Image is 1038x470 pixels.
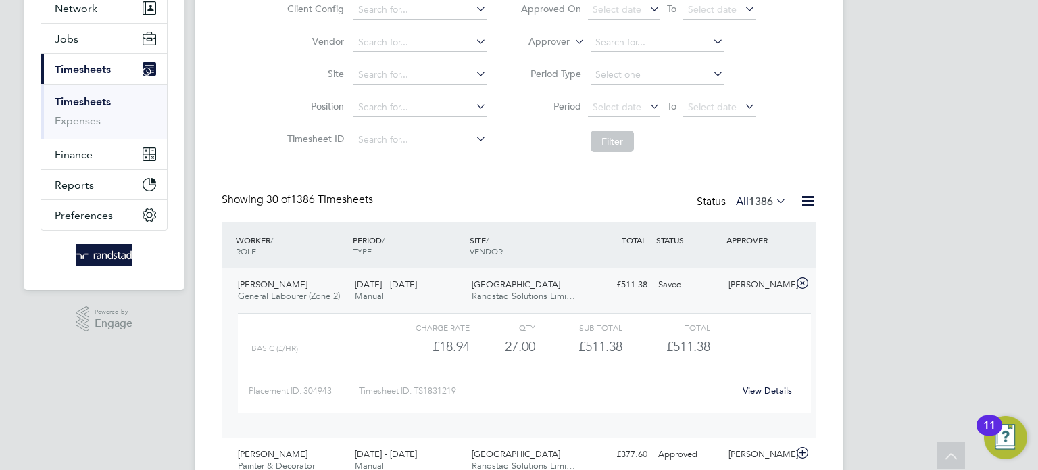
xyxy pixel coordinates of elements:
[222,193,376,207] div: Showing
[41,200,167,230] button: Preferences
[238,290,340,302] span: General Labourer (Zone 2)
[663,97,681,115] span: To
[41,170,167,199] button: Reports
[353,131,487,149] input: Search for...
[509,35,570,49] label: Approver
[270,235,273,245] span: /
[55,148,93,161] span: Finance
[472,279,569,290] span: [GEOGRAPHIC_DATA]…
[983,425,995,443] div: 11
[472,290,575,302] span: Randstad Solutions Limi…
[470,335,535,358] div: 27.00
[95,318,132,329] span: Engage
[251,344,298,353] span: Basic (£/HR)
[41,244,168,266] a: Go to home page
[349,228,466,263] div: PERIOD
[355,448,417,460] span: [DATE] - [DATE]
[76,306,133,332] a: Powered byEngage
[283,133,344,145] label: Timesheet ID
[984,416,1027,459] button: Open Resource Center, 11 new notifications
[353,33,487,52] input: Search for...
[472,448,560,460] span: [GEOGRAPHIC_DATA]
[653,228,723,252] div: STATUS
[283,68,344,80] label: Site
[382,319,470,335] div: Charge rate
[283,35,344,47] label: Vendor
[583,444,653,466] div: £377.60
[591,131,634,152] button: Filter
[55,32,78,45] span: Jobs
[95,306,132,318] span: Powered by
[743,385,792,396] a: View Details
[688,3,737,16] span: Select date
[353,1,487,20] input: Search for...
[382,335,470,358] div: £18.94
[622,319,710,335] div: Total
[688,101,737,113] span: Select date
[55,114,101,127] a: Expenses
[470,245,503,256] span: VENDOR
[55,2,97,15] span: Network
[55,63,111,76] span: Timesheets
[520,3,581,15] label: Approved On
[593,3,641,16] span: Select date
[55,179,94,191] span: Reports
[353,245,372,256] span: TYPE
[591,66,724,85] input: Select one
[236,245,256,256] span: ROLE
[520,100,581,112] label: Period
[238,279,307,290] span: [PERSON_NAME]
[41,54,167,84] button: Timesheets
[723,444,793,466] div: [PERSON_NAME]
[41,84,167,139] div: Timesheets
[249,380,359,402] div: Placement ID: 304943
[266,193,373,206] span: 1386 Timesheets
[76,244,132,266] img: randstad-logo-retina.png
[55,209,113,222] span: Preferences
[486,235,489,245] span: /
[723,274,793,296] div: [PERSON_NAME]
[41,139,167,169] button: Finance
[535,319,622,335] div: Sub Total
[238,448,307,460] span: [PERSON_NAME]
[232,228,349,263] div: WORKER
[470,319,535,335] div: QTY
[666,338,710,354] span: £511.38
[723,228,793,252] div: APPROVER
[520,68,581,80] label: Period Type
[736,195,787,208] label: All
[355,279,417,290] span: [DATE] - [DATE]
[749,195,773,208] span: 1386
[622,235,646,245] span: TOTAL
[283,100,344,112] label: Position
[653,444,723,466] div: Approved
[353,98,487,117] input: Search for...
[653,274,723,296] div: Saved
[697,193,789,212] div: Status
[359,380,734,402] div: Timesheet ID: TS1831219
[591,33,724,52] input: Search for...
[266,193,291,206] span: 30 of
[583,274,653,296] div: £511.38
[355,290,384,302] span: Manual
[382,235,385,245] span: /
[41,24,167,53] button: Jobs
[466,228,583,263] div: SITE
[593,101,641,113] span: Select date
[535,335,622,358] div: £511.38
[283,3,344,15] label: Client Config
[55,95,111,108] a: Timesheets
[353,66,487,85] input: Search for...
